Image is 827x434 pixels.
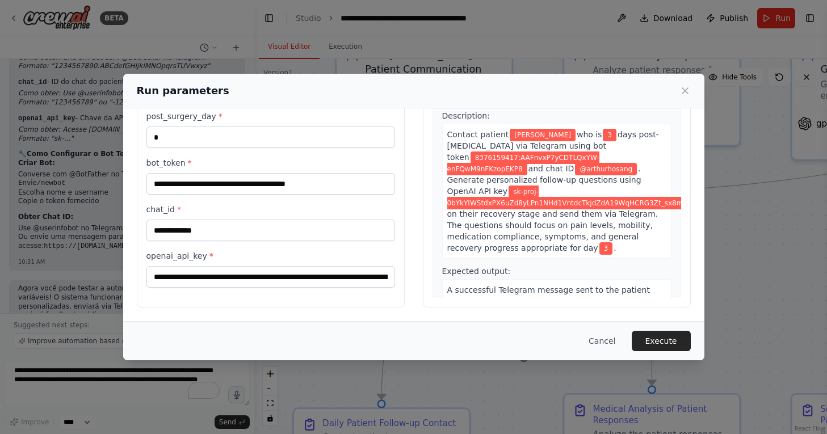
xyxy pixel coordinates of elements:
span: . Generate personalized follow-up questions using OpenAI API key [447,164,641,196]
span: who is [577,130,602,139]
label: bot_token [146,157,395,168]
span: Variable: post_surgery_day [603,129,616,141]
span: A successful Telegram message sent to the patient with personalized follow-up questions, and a re... [447,285,663,328]
span: Variable: chat_id [575,163,637,175]
span: Expected output: [442,267,511,276]
button: Execute [632,331,691,351]
span: Contact patient [447,130,509,139]
span: . [614,243,616,252]
span: Variable: bot_token [447,151,599,175]
span: Description: [442,111,490,120]
span: Variable: post_surgery_day [599,242,613,255]
button: Cancel [580,331,624,351]
h2: Run parameters [137,83,229,99]
label: openai_api_key [146,250,395,262]
span: Variable: patient_name [510,129,576,141]
span: and chat ID [528,164,574,173]
label: post_surgery_day [146,111,395,122]
label: chat_id [146,204,395,215]
span: days post-[MEDICAL_DATA] via Telegram using bot token [447,130,659,162]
